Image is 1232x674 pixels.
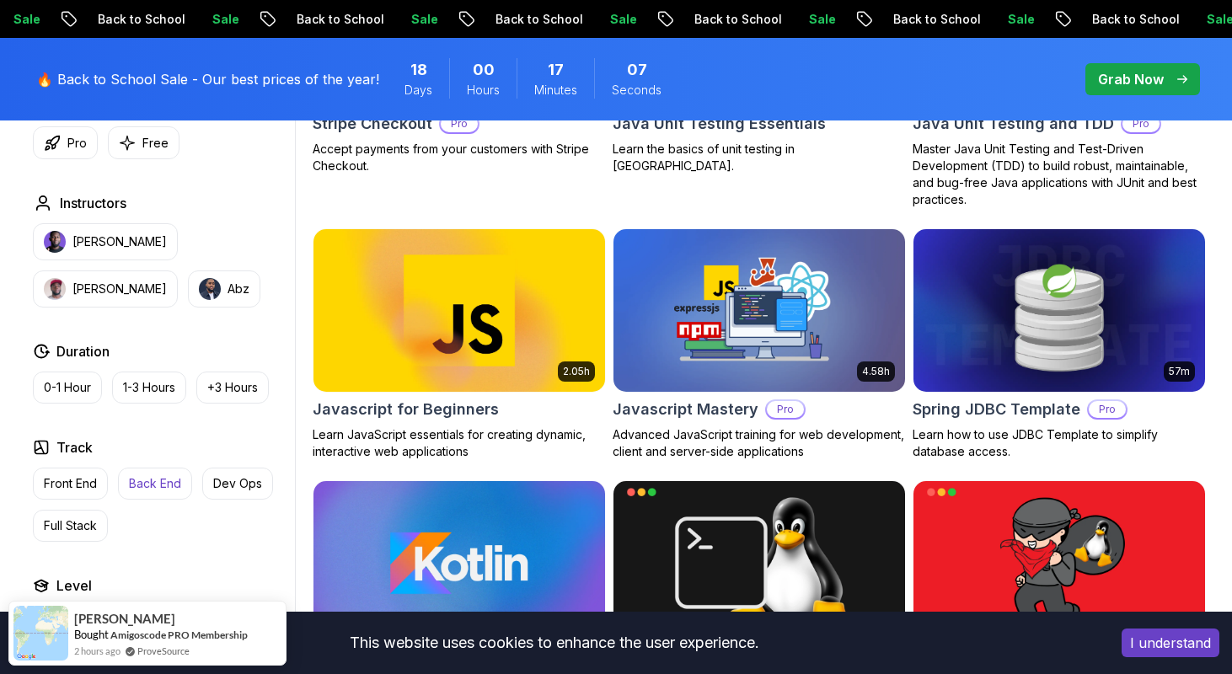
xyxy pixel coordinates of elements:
[1169,365,1190,378] p: 57m
[56,341,110,361] h2: Duration
[480,11,595,28] p: Back to School
[627,58,647,82] span: 7 Seconds
[467,82,500,99] span: Hours
[33,468,108,500] button: Front End
[108,126,179,159] button: Free
[1122,115,1160,132] p: Pro
[196,372,269,404] button: +3 Hours
[767,401,804,418] p: Pro
[313,426,606,460] p: Learn JavaScript essentials for creating dynamic, interactive web applications
[44,475,97,492] p: Front End
[33,126,98,159] button: Pro
[202,468,273,500] button: Dev Ops
[44,379,91,396] p: 0-1 Hour
[913,112,1114,136] h2: Java Unit Testing and TDD
[613,229,905,393] img: Javascript Mastery card
[913,141,1206,208] p: Master Java Unit Testing and Test-Driven Development (TDD) to build robust, maintainable, and bug...
[878,11,993,28] p: Back to School
[313,481,605,645] img: Kotlin for Beginners card
[36,69,379,89] p: 🔥 Back to School Sale - Our best prices of the year!
[188,270,260,308] button: instructor imgAbz
[613,398,758,421] h2: Javascript Mastery
[613,481,905,645] img: Linux for Professionals card
[473,58,495,82] span: 0 Hours
[60,193,126,213] h2: Instructors
[534,82,577,99] span: Minutes
[410,58,427,82] span: 18 Days
[404,82,432,99] span: Days
[441,115,478,132] p: Pro
[13,606,68,661] img: provesource social proof notification image
[123,379,175,396] p: 1-3 Hours
[913,228,1206,461] a: Spring JDBC Template card57mSpring JDBC TemplateProLearn how to use JDBC Template to simplify dat...
[67,135,87,152] p: Pro
[1077,11,1192,28] p: Back to School
[913,481,1205,645] img: Linux Over The Wire Bandit card
[313,112,432,136] h2: Stripe Checkout
[913,229,1205,393] img: Spring JDBC Template card
[33,223,178,260] button: instructor img[PERSON_NAME]
[13,624,1096,661] div: This website uses cookies to enhance the user experience.
[913,426,1206,460] p: Learn how to use JDBC Template to simplify database access.
[56,437,93,457] h2: Track
[612,82,662,99] span: Seconds
[72,233,167,250] p: [PERSON_NAME]
[913,398,1080,421] h2: Spring JDBC Template
[794,11,848,28] p: Sale
[197,11,251,28] p: Sale
[613,228,906,461] a: Javascript Mastery card4.58hJavascript MasteryProAdvanced JavaScript training for web development...
[118,468,192,500] button: Back End
[228,281,249,297] p: Abz
[44,278,66,300] img: instructor img
[83,11,197,28] p: Back to School
[33,270,178,308] button: instructor img[PERSON_NAME]
[862,365,890,378] p: 4.58h
[1089,401,1126,418] p: Pro
[110,629,248,641] a: Amigoscode PRO Membership
[613,426,906,460] p: Advanced JavaScript training for web development, client and server-side applications
[33,372,102,404] button: 0-1 Hour
[74,644,121,658] span: 2 hours ago
[1122,629,1219,657] button: Accept cookies
[313,141,606,174] p: Accept payments from your customers with Stripe Checkout.
[313,229,605,393] img: Javascript for Beginners card
[207,379,258,396] p: +3 Hours
[74,628,109,641] span: Bought
[548,58,564,82] span: 17 Minutes
[679,11,794,28] p: Back to School
[563,365,590,378] p: 2.05h
[44,517,97,534] p: Full Stack
[56,575,92,596] h2: Level
[313,398,499,421] h2: Javascript for Beginners
[281,11,396,28] p: Back to School
[72,281,167,297] p: [PERSON_NAME]
[313,228,606,461] a: Javascript for Beginners card2.05hJavascript for BeginnersLearn JavaScript essentials for creatin...
[33,510,108,542] button: Full Stack
[142,135,169,152] p: Free
[595,11,649,28] p: Sale
[112,372,186,404] button: 1-3 Hours
[396,11,450,28] p: Sale
[613,112,826,136] h2: Java Unit Testing Essentials
[1098,69,1164,89] p: Grab Now
[74,612,175,626] span: [PERSON_NAME]
[993,11,1047,28] p: Sale
[199,278,221,300] img: instructor img
[137,644,190,658] a: ProveSource
[44,231,66,253] img: instructor img
[129,475,181,492] p: Back End
[613,141,906,174] p: Learn the basics of unit testing in [GEOGRAPHIC_DATA].
[213,475,262,492] p: Dev Ops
